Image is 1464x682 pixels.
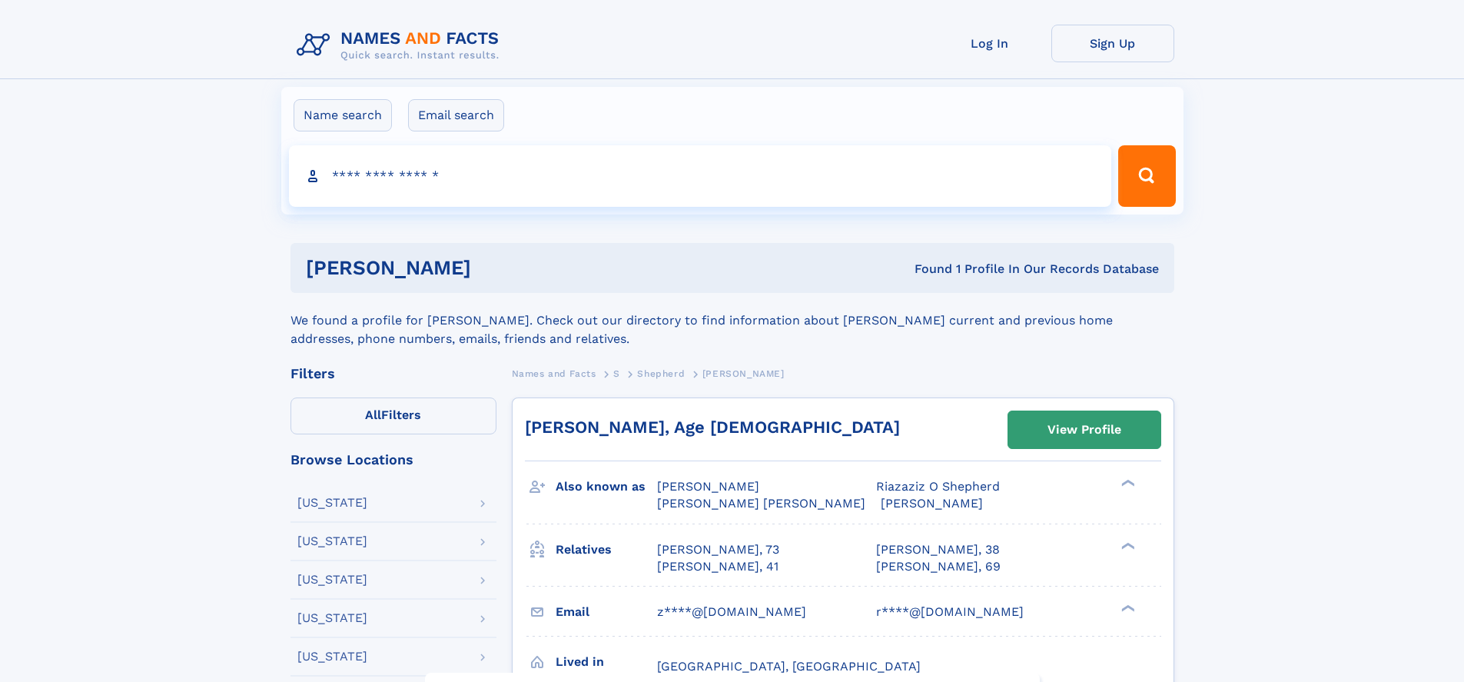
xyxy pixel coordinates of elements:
[702,368,785,379] span: [PERSON_NAME]
[613,364,620,383] a: S
[657,558,778,575] a: [PERSON_NAME], 41
[556,599,657,625] h3: Email
[290,367,496,381] div: Filters
[876,541,1000,558] a: [PERSON_NAME], 38
[1051,25,1174,62] a: Sign Up
[657,659,921,674] span: [GEOGRAPHIC_DATA], [GEOGRAPHIC_DATA]
[1117,541,1136,551] div: ❯
[289,145,1112,207] input: search input
[297,612,367,624] div: [US_STATE]
[657,479,759,494] span: [PERSON_NAME]
[876,479,1000,494] span: Riazaziz O Shepherd
[556,474,657,500] h3: Also known as
[876,558,1001,575] a: [PERSON_NAME], 69
[290,25,512,66] img: Logo Names and Facts
[1008,411,1160,448] a: View Profile
[306,258,693,278] h1: [PERSON_NAME]
[1117,603,1136,613] div: ❯
[881,496,983,511] span: [PERSON_NAME]
[556,649,657,675] h3: Lived in
[290,453,496,467] div: Browse Locations
[613,368,620,379] span: S
[290,293,1174,348] div: We found a profile for [PERSON_NAME]. Check out our directory to find information about [PERSON_N...
[297,497,367,509] div: [US_STATE]
[525,418,900,437] a: [PERSON_NAME], Age [DEMOGRAPHIC_DATA]
[294,99,392,131] label: Name search
[657,496,865,511] span: [PERSON_NAME] [PERSON_NAME]
[297,574,367,586] div: [US_STATE]
[365,408,381,422] span: All
[692,261,1159,278] div: Found 1 Profile In Our Records Database
[637,364,685,383] a: Shepherd
[637,368,685,379] span: Shepherd
[297,535,367,547] div: [US_STATE]
[408,99,504,131] label: Email search
[1047,412,1121,447] div: View Profile
[290,398,496,434] label: Filters
[928,25,1051,62] a: Log In
[1118,145,1175,207] button: Search Button
[1117,478,1136,488] div: ❯
[657,541,779,558] a: [PERSON_NAME], 73
[297,650,367,663] div: [US_STATE]
[512,364,596,383] a: Names and Facts
[556,537,657,563] h3: Relatives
